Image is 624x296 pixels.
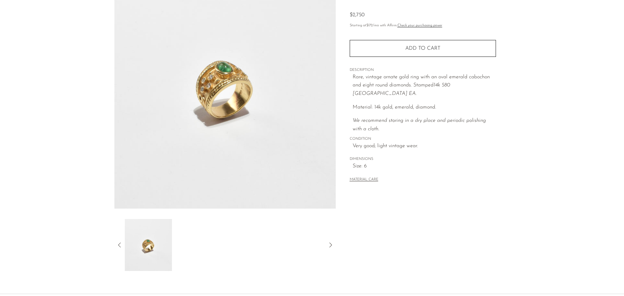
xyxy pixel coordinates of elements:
span: Size: 6 [353,162,496,171]
button: MATERIAL CARE [350,177,378,182]
span: Add to cart [405,46,440,51]
span: Very good; light vintage wear. [353,142,496,150]
p: Rare, vintage ornate gold ring with an oval emerald cabochon and eight round diamonds. Stamped [353,73,496,98]
p: Material: 14k gold, emerald, diamond. [353,103,496,112]
span: DIMENSIONS [350,156,496,162]
span: CONDITION [350,136,496,142]
i: We recommend storing in a dry place and periodic polishing with a cloth. [353,118,486,132]
a: Check your purchasing power - Learn more about Affirm Financing (opens in modal) [397,24,442,27]
span: DESCRIPTION [350,67,496,73]
span: $172 [366,24,373,27]
button: Add to cart [350,40,496,57]
span: $2,750 [350,12,365,18]
img: Emerald Diamond Ring [125,219,172,271]
em: 14k [434,83,440,88]
p: Starting at /mo with Affirm. [350,23,496,29]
